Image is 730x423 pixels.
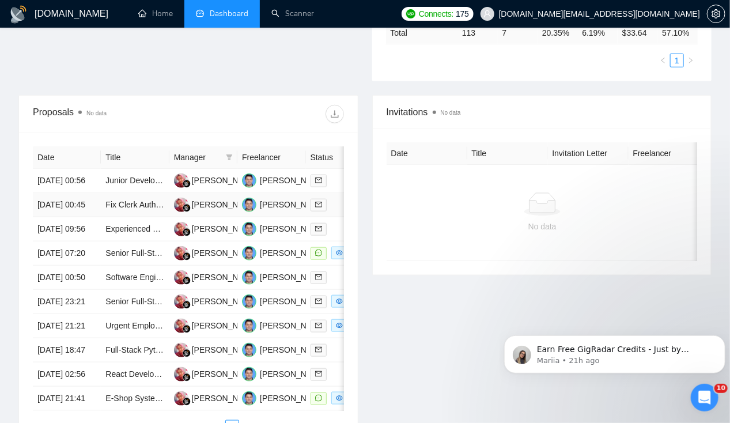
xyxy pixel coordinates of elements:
div: [PERSON_NAME] [192,368,258,380]
a: setting [707,9,725,18]
span: message [315,395,322,402]
a: Full-Stack Python Developer [105,345,207,354]
a: DP[PERSON_NAME] [174,320,258,330]
th: Date [387,142,467,165]
td: [DATE] 21:41 [33,387,101,411]
span: Status [311,151,358,164]
a: React Developer Needed to Enhance Existing AI Voice App [105,369,317,379]
a: AR[PERSON_NAME] [242,248,326,257]
a: DP[PERSON_NAME] [174,175,258,184]
img: AR [242,198,256,212]
td: [DATE] 23:21 [33,290,101,314]
span: mail [315,298,322,305]
img: gigradar-bm.png [183,325,191,333]
img: gigradar-bm.png [183,252,191,260]
th: Manager [169,146,237,169]
span: 175 [456,7,468,20]
img: AR [242,246,256,260]
span: eye [336,250,343,256]
span: mail [315,201,322,208]
span: mail [315,177,322,184]
td: Fix Clerk Authentication Integration Issues in Next.js 15 + Convex App [101,193,169,217]
div: [PERSON_NAME] [192,392,258,405]
img: upwork-logo.png [406,9,415,18]
div: [PERSON_NAME] [192,222,258,235]
span: message [315,250,322,256]
span: mail [315,346,322,353]
img: DP [174,198,188,212]
img: DP [174,367,188,382]
a: DP[PERSON_NAME] [174,224,258,233]
img: logo [9,5,28,24]
th: Title [467,142,548,165]
th: Date [33,146,101,169]
td: [DATE] 00:50 [33,266,101,290]
div: [PERSON_NAME] [192,343,258,356]
a: AR[PERSON_NAME] [242,296,326,305]
td: E-Shop System Development with Crypto Payment Gateway [101,387,169,411]
li: Previous Page [656,54,670,67]
td: Junior Developer (APIs, React, Automations) - Long-Term Role [101,169,169,193]
img: gigradar-bm.png [183,373,191,382]
span: Connects: [419,7,453,20]
td: 20.35 % [538,21,577,44]
img: DP [174,319,188,333]
a: DP[PERSON_NAME] [174,393,258,402]
button: right [684,54,698,67]
a: Senior Full-Stack Developer (React + Node.js + React Native) - Full-Time Opportunity [105,297,411,306]
td: Experienced Project Manager for Multi-Module Web Platform [101,217,169,241]
img: gigradar-bm.png [183,204,191,212]
img: DP [174,173,188,188]
a: AR[PERSON_NAME] [242,320,326,330]
img: gigradar-bm.png [183,277,191,285]
td: Full-Stack Python Developer [101,338,169,362]
span: download [326,109,343,119]
th: Freelancer [237,146,305,169]
div: [PERSON_NAME] [192,295,258,308]
span: mail [315,225,322,232]
img: AR [242,173,256,188]
a: 1 [671,54,683,67]
span: Manager [174,151,221,164]
td: $ 33.64 [618,21,657,44]
span: Invitations [387,105,698,119]
span: No data [441,109,461,116]
a: AR[PERSON_NAME] [242,175,326,184]
td: [DATE] 07:20 [33,241,101,266]
button: download [326,105,344,123]
td: 57.10 % [657,21,698,44]
a: Fix Clerk Authentication Integration Issues in Next.js 15 + Convex App [105,200,355,209]
a: searchScanner [271,9,314,18]
div: [PERSON_NAME] [192,271,258,284]
td: Total [386,21,458,44]
div: [PERSON_NAME] [192,247,258,259]
img: AR [242,222,256,236]
div: [PERSON_NAME] [260,247,326,259]
span: eye [336,395,343,402]
img: gigradar-bm.png [183,349,191,357]
img: gigradar-bm.png [183,180,191,188]
div: No data [396,220,689,233]
div: [PERSON_NAME] [260,174,326,187]
img: DP [174,391,188,406]
a: homeHome [138,9,173,18]
span: mail [315,274,322,281]
div: [PERSON_NAME] [192,319,258,332]
button: setting [707,5,725,23]
img: DP [174,222,188,236]
span: mail [315,322,322,329]
th: Freelancer [629,142,709,165]
a: Software Engineer [105,273,172,282]
div: [PERSON_NAME] [192,198,258,211]
a: AR[PERSON_NAME] [242,272,326,281]
span: eye [336,298,343,305]
img: DP [174,343,188,357]
td: Software Engineer [101,266,169,290]
a: DP[PERSON_NAME] [174,199,258,209]
li: Next Page [684,54,698,67]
